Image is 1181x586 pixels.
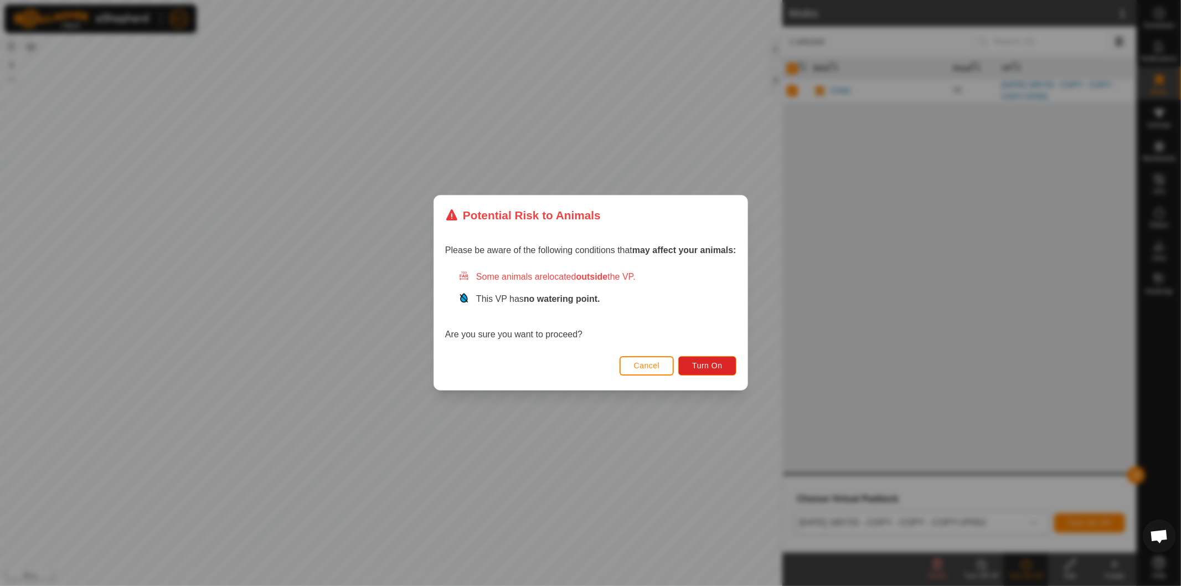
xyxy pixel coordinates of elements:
button: Turn On [678,356,736,376]
span: located the VP. [548,273,636,282]
button: Cancel [619,356,674,376]
span: Please be aware of the following conditions that [445,246,736,255]
div: Are you sure you want to proceed? [445,271,736,342]
strong: no watering point. [524,295,600,304]
span: Cancel [633,362,659,371]
div: Some animals are [458,271,736,284]
div: Open chat [1143,520,1176,553]
div: Potential Risk to Animals [445,207,601,224]
span: Turn On [692,362,722,371]
span: This VP has [476,295,600,304]
strong: may affect your animals: [632,246,736,255]
strong: outside [576,273,607,282]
